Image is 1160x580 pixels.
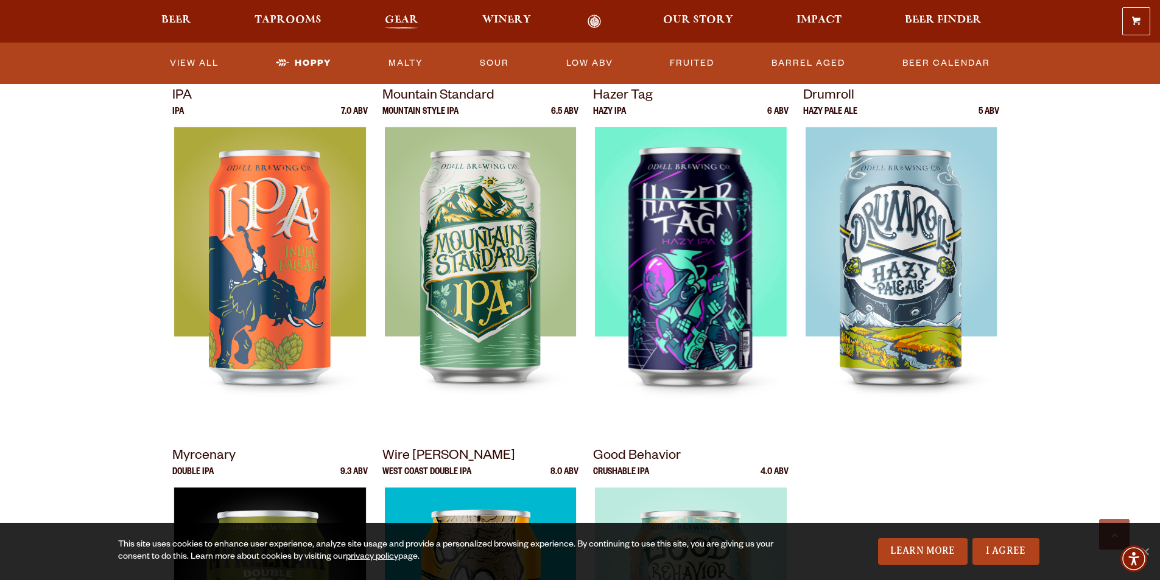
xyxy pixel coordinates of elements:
a: I Agree [972,538,1039,565]
p: Drumroll [803,86,999,108]
p: Mountain Style IPA [382,108,459,127]
img: Hazer Tag [595,127,787,432]
a: Beer [153,15,199,29]
a: Hoppy [271,49,336,77]
a: Low ABV [561,49,618,77]
p: Myrcenary [172,446,368,468]
img: Mountain Standard [385,127,576,432]
img: IPA [174,127,365,432]
p: Hazy IPA [593,108,626,127]
p: Crushable IPA [593,468,649,487]
img: Drumroll [806,127,997,432]
a: Impact [789,15,849,29]
a: Barrel Aged [767,49,850,77]
p: 5 ABV [979,108,999,127]
span: Impact [796,15,842,25]
a: Winery [474,15,539,29]
p: Hazy Pale Ale [803,108,857,127]
p: 8.0 ABV [550,468,578,487]
p: 7.0 ABV [341,108,368,127]
span: Winery [482,15,531,25]
a: Taprooms [247,15,329,29]
div: Accessibility Menu [1120,545,1147,572]
p: Double IPA [172,468,214,487]
p: 4.0 ABV [761,468,789,487]
a: Mountain Standard Mountain Style IPA 6.5 ABV Mountain Standard Mountain Standard [382,86,578,432]
p: Good Behavior [593,446,789,468]
span: Our Story [663,15,733,25]
p: IPA [172,86,368,108]
p: Hazer Tag [593,86,789,108]
a: IPA IPA 7.0 ABV IPA IPA [172,86,368,432]
p: West Coast Double IPA [382,468,471,487]
a: Gear [377,15,426,29]
p: 6 ABV [767,108,789,127]
p: 6.5 ABV [551,108,578,127]
a: privacy policy [346,553,398,562]
a: Hazer Tag Hazy IPA 6 ABV Hazer Tag Hazer Tag [593,86,789,432]
a: Beer Finder [897,15,990,29]
span: Gear [385,15,418,25]
a: Odell Home [572,15,617,29]
div: This site uses cookies to enhance user experience, analyze site usage and provide a personalized ... [118,539,778,564]
span: Beer [161,15,191,25]
a: Beer Calendar [898,49,995,77]
span: Beer Finder [905,15,982,25]
a: Malty [384,49,428,77]
a: Learn More [878,538,968,565]
a: Sour [475,49,514,77]
p: Wire [PERSON_NAME] [382,446,578,468]
a: Drumroll Hazy Pale Ale 5 ABV Drumroll Drumroll [803,86,999,432]
a: View All [165,49,223,77]
a: Our Story [655,15,741,29]
a: Scroll to top [1099,519,1130,550]
a: Fruited [665,49,719,77]
p: 9.3 ABV [340,468,368,487]
p: IPA [172,108,184,127]
p: Mountain Standard [382,86,578,108]
span: Taprooms [255,15,322,25]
